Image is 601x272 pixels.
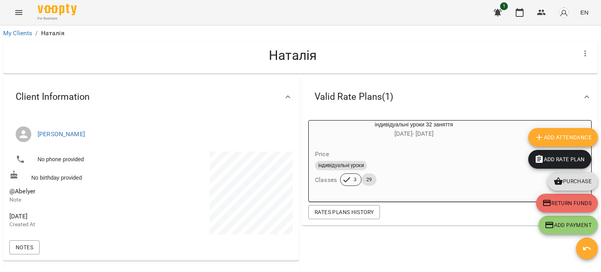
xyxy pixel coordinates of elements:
[315,207,374,217] span: Rates Plans History
[35,29,38,38] li: /
[3,29,598,38] nav: breadcrumb
[315,175,337,186] h6: Classes
[315,149,329,160] h6: Price
[394,130,434,137] span: [DATE] - [DATE]
[558,7,569,18] img: avatar_s.png
[9,3,28,22] button: Menu
[9,187,35,195] span: @Abelyer
[9,151,149,167] li: No phone provided
[38,4,77,15] img: Voopty Logo
[9,221,149,229] p: Created At
[580,8,588,16] span: EN
[9,240,40,254] button: Notes
[16,91,90,103] span: Client Information
[534,133,592,142] span: Add Attendance
[41,29,65,38] p: Наталія
[302,77,598,117] div: Valid Rate Plans(1)
[500,2,508,10] span: 1
[545,220,592,230] span: Add Payment
[528,128,598,147] button: Add Attendance
[3,29,32,37] a: My Clients
[309,121,519,139] div: індивідуальні уроки 32 заняття
[349,176,361,183] span: 3
[9,212,149,221] span: [DATE]
[315,162,367,169] span: індивідуальні уроки
[538,216,598,234] button: Add Payment
[542,198,592,208] span: Return funds
[528,150,591,169] button: Add Rate plan
[38,130,85,138] a: [PERSON_NAME]
[308,205,380,219] button: Rates Plans History
[547,172,598,191] button: Purchase
[3,77,299,117] div: Client Information
[315,91,393,103] span: Valid Rate Plans ( 1 )
[9,47,576,63] h4: Наталія
[309,121,519,195] button: індивідуальні уроки 32 заняття[DATE]- [DATE]Priceіндивідуальні урокиClasses329
[554,177,592,186] span: Purchase
[536,194,598,213] button: Return funds
[362,176,376,183] span: 29
[9,196,149,204] p: Note
[16,243,33,252] span: Notes
[8,169,151,183] div: No birthday provided
[534,155,585,164] span: Add Rate plan
[577,5,592,20] button: EN
[38,16,77,21] span: For Business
